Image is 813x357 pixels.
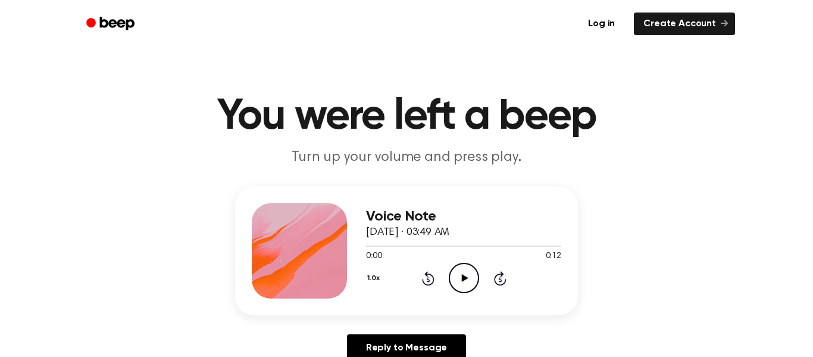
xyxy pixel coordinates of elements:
button: 1.0x [366,268,384,288]
span: 0:12 [546,250,561,263]
p: Turn up your volume and press play. [178,148,635,167]
h1: You were left a beep [102,95,711,138]
span: 0:00 [366,250,382,263]
h3: Voice Note [366,209,561,225]
a: Log in [576,10,627,38]
span: [DATE] · 03:49 AM [366,227,449,238]
a: Create Account [634,13,735,35]
a: Beep [78,13,145,36]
